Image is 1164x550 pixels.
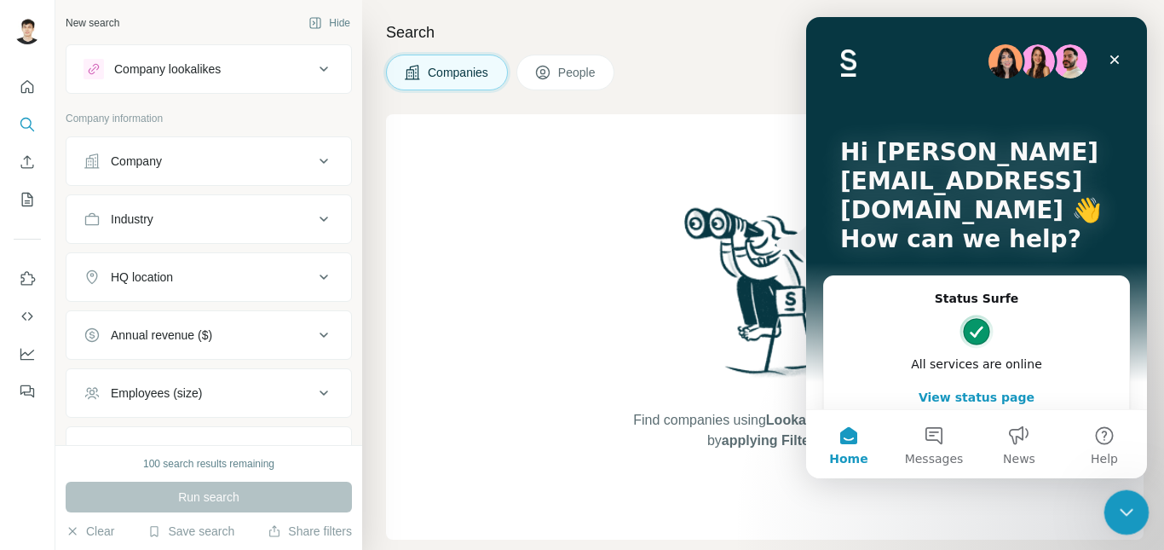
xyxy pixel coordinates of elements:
[806,17,1147,478] iframe: Intercom live chat
[14,72,41,102] button: Quick start
[428,64,490,81] span: Companies
[628,410,901,451] span: Find companies using or by
[722,433,822,448] span: applying Filters
[66,315,351,356] button: Annual revenue ($)
[14,263,41,294] button: Use Surfe on LinkedIn
[66,199,351,240] button: Industry
[14,184,41,215] button: My lists
[558,64,597,81] span: People
[143,456,274,472] div: 100 search results remaining
[66,431,351,472] button: Technologies
[111,211,153,228] div: Industry
[66,257,351,298] button: HQ location
[14,339,41,369] button: Dashboard
[111,327,212,344] div: Annual revenue ($)
[147,523,234,540] button: Save search
[14,109,41,140] button: Search
[766,413,885,427] span: Lookalikes search
[66,15,119,31] div: New search
[386,20,1144,44] h4: Search
[111,443,181,460] div: Technologies
[111,385,202,402] div: Employees (size)
[677,203,854,393] img: Surfe Illustration - Woman searching with binoculars
[268,523,352,540] button: Share filters
[66,373,351,414] button: Employees (size)
[66,111,352,126] p: Company information
[14,301,41,332] button: Use Surfe API
[14,376,41,407] button: Feedback
[66,49,351,90] button: Company lookalikes
[111,153,162,170] div: Company
[66,523,114,540] button: Clear
[1104,490,1150,536] iframe: Intercom live chat
[114,61,221,78] div: Company lookalikes
[14,147,41,177] button: Enrich CSV
[66,141,351,182] button: Company
[765,182,919,336] img: Surfe Illustration - Stars
[297,10,362,36] button: Hide
[14,17,41,44] img: Avatar
[111,269,173,286] div: HQ location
